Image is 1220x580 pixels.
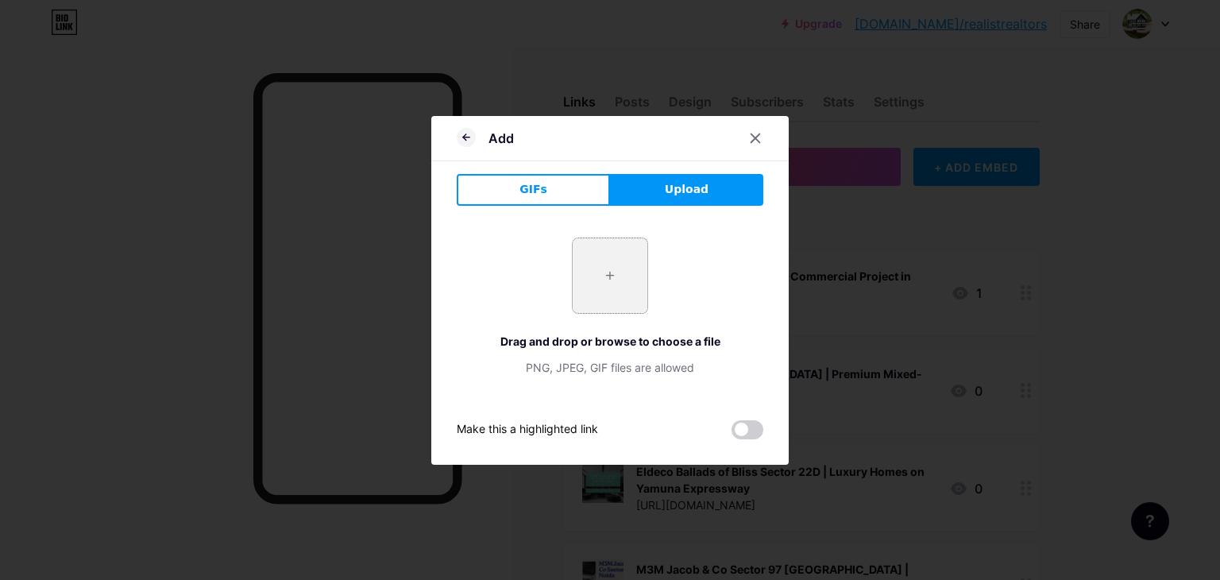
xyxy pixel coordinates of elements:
[488,129,514,148] div: Add
[457,174,610,206] button: GIFs
[457,359,763,376] div: PNG, JPEG, GIF files are allowed
[610,174,763,206] button: Upload
[665,181,708,198] span: Upload
[519,181,547,198] span: GIFs
[457,333,763,350] div: Drag and drop or browse to choose a file
[457,420,598,439] div: Make this a highlighted link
